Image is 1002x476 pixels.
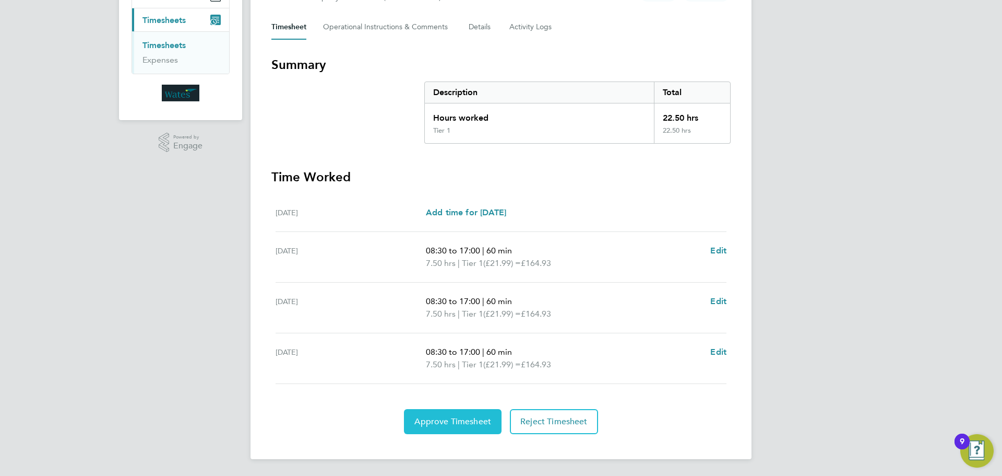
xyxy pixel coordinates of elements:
[521,258,551,268] span: £164.93
[458,258,460,268] span: |
[424,82,731,144] div: Summary
[276,206,426,219] div: [DATE]
[276,245,426,270] div: [DATE]
[710,295,726,308] a: Edit
[483,359,521,369] span: (£21.99) =
[469,15,493,40] button: Details
[271,56,731,434] section: Timesheet
[132,85,230,101] a: Go to home page
[159,133,203,153] a: Powered byEngage
[426,258,456,268] span: 7.50 hrs
[404,409,502,434] button: Approve Timesheet
[271,15,306,40] button: Timesheet
[483,258,521,268] span: (£21.99) =
[142,55,178,65] a: Expenses
[710,296,726,306] span: Edit
[482,296,484,306] span: |
[521,359,551,369] span: £164.93
[486,296,512,306] span: 60 min
[142,40,186,50] a: Timesheets
[173,133,202,142] span: Powered by
[426,359,456,369] span: 7.50 hrs
[426,207,506,217] span: Add time for [DATE]
[482,246,484,256] span: |
[276,346,426,371] div: [DATE]
[654,103,730,126] div: 22.50 hrs
[426,246,480,256] span: 08:30 to 17:00
[483,309,521,319] span: (£21.99) =
[276,295,426,320] div: [DATE]
[271,56,731,73] h3: Summary
[510,409,598,434] button: Reject Timesheet
[482,347,484,357] span: |
[323,15,452,40] button: Operational Instructions & Comments
[426,309,456,319] span: 7.50 hrs
[425,103,654,126] div: Hours worked
[520,416,588,427] span: Reject Timesheet
[654,126,730,143] div: 22.50 hrs
[426,206,506,219] a: Add time for [DATE]
[960,442,964,455] div: 9
[425,82,654,103] div: Description
[426,347,480,357] span: 08:30 to 17:00
[458,359,460,369] span: |
[462,308,483,320] span: Tier 1
[486,347,512,357] span: 60 min
[142,15,186,25] span: Timesheets
[162,85,199,101] img: wates-logo-retina.png
[132,8,229,31] button: Timesheets
[710,346,726,358] a: Edit
[426,296,480,306] span: 08:30 to 17:00
[173,142,202,150] span: Engage
[486,246,512,256] span: 60 min
[462,358,483,371] span: Tier 1
[509,15,553,40] button: Activity Logs
[960,434,994,468] button: Open Resource Center, 9 new notifications
[132,31,229,74] div: Timesheets
[521,309,551,319] span: £164.93
[271,169,731,185] h3: Time Worked
[458,309,460,319] span: |
[710,246,726,256] span: Edit
[710,347,726,357] span: Edit
[710,245,726,257] a: Edit
[654,82,730,103] div: Total
[433,126,450,135] div: Tier 1
[462,257,483,270] span: Tier 1
[414,416,491,427] span: Approve Timesheet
